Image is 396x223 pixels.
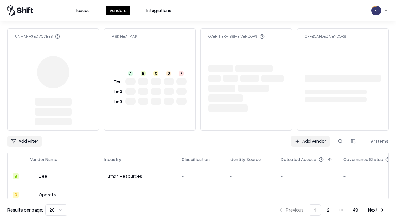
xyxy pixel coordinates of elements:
img: Operatix [30,192,36,198]
div: A [128,71,133,76]
p: Results per page: [7,207,43,213]
div: B [13,173,19,179]
div: - [281,191,334,198]
button: 2 [322,204,334,216]
div: - [182,173,220,179]
div: D [166,71,171,76]
button: Issues [73,6,93,15]
img: Deel [30,173,36,179]
div: F [179,71,184,76]
div: C [13,192,19,198]
button: 49 [348,204,363,216]
button: 1 [309,204,321,216]
div: - [104,191,172,198]
div: Industry [104,156,121,163]
div: C [153,71,158,76]
button: Integrations [143,6,175,15]
div: Governance Status [343,156,383,163]
div: Vendor Name [30,156,57,163]
div: - [281,173,334,179]
div: B [141,71,146,76]
div: Human Resources [104,173,172,179]
a: Add Vendor [291,136,330,147]
button: Next [364,204,389,216]
div: - [230,173,271,179]
div: Offboarded Vendors [305,34,346,39]
div: Tier 2 [113,89,123,94]
button: Add Filter [7,136,42,147]
button: Vendors [106,6,130,15]
div: Over-Permissive Vendors [208,34,265,39]
div: Tier 1 [113,79,123,84]
div: 971 items [364,138,389,144]
div: Unmanaged Access [15,34,60,39]
div: - [182,191,220,198]
div: Identity Source [230,156,261,163]
div: Deel [39,173,48,179]
div: Tier 3 [113,99,123,104]
div: Classification [182,156,210,163]
div: Detected Access [281,156,316,163]
nav: pagination [275,204,389,216]
div: Risk Heatmap [112,34,137,39]
div: - [230,191,271,198]
div: Operatix [39,191,56,198]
